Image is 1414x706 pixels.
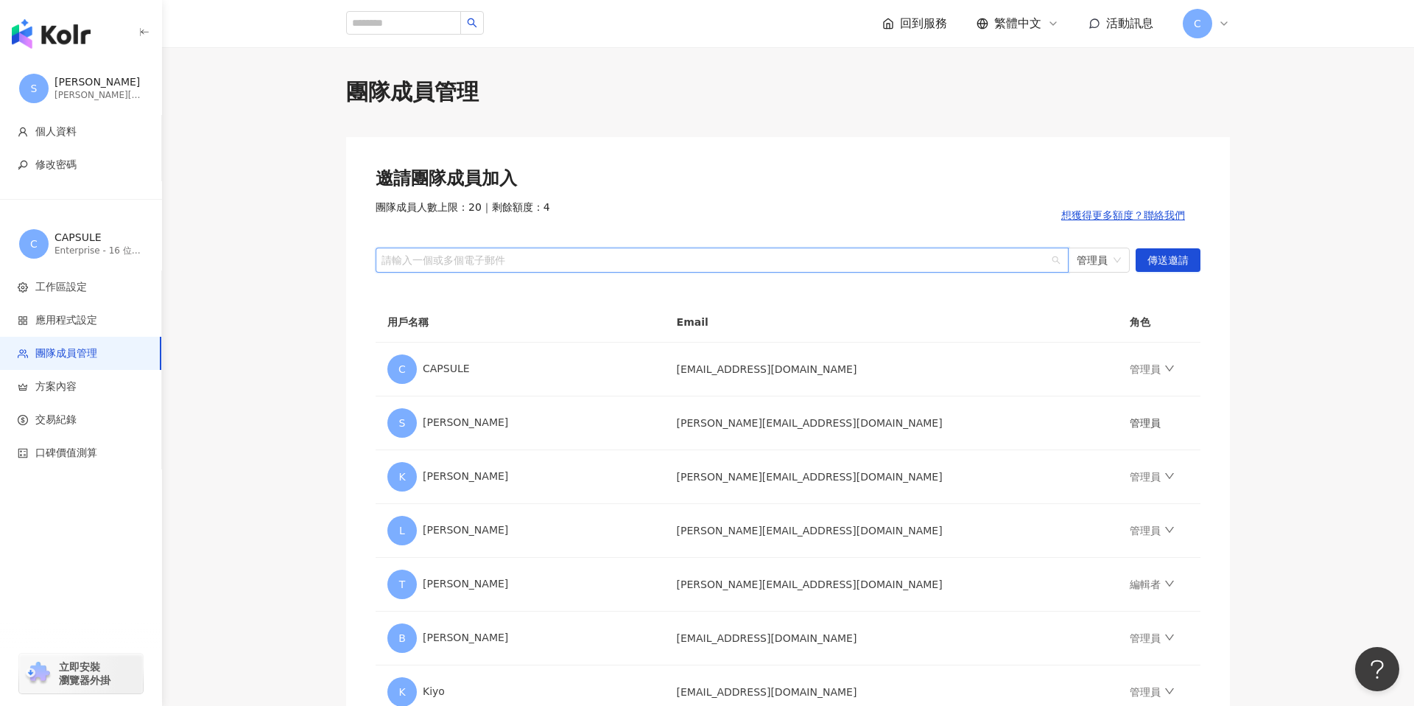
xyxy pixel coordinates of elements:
[882,15,947,32] a: 回到服務
[18,160,28,170] span: key
[1164,686,1175,696] span: down
[24,662,52,685] img: chrome extension
[1046,200,1200,230] button: 想獲得更多額度？聯絡我們
[387,623,653,653] div: [PERSON_NAME]
[54,75,143,90] div: [PERSON_NAME]
[1355,647,1399,691] iframe: Help Scout Beacon - Open
[398,684,405,700] span: K
[994,15,1041,32] span: 繁體中文
[30,236,38,252] span: C
[1136,248,1200,272] button: 傳送邀請
[1118,396,1200,450] td: 管理員
[18,315,28,326] span: appstore
[665,504,1119,558] td: [PERSON_NAME][EMAIL_ADDRESS][DOMAIN_NAME]
[1164,363,1175,374] span: down
[665,396,1119,450] td: [PERSON_NAME][EMAIL_ADDRESS][DOMAIN_NAME]
[35,413,77,427] span: 交易紀錄
[665,450,1119,504] td: [PERSON_NAME][EMAIL_ADDRESS][DOMAIN_NAME]
[54,231,143,245] div: CAPSULE
[19,654,143,693] a: chrome extension立即安裝 瀏覽器外掛
[346,77,1230,108] div: 團隊成員管理
[387,408,653,438] div: [PERSON_NAME]
[35,280,87,295] span: 工作區設定
[387,516,653,545] div: [PERSON_NAME]
[1106,16,1153,30] span: 活動訊息
[665,612,1119,665] td: [EMAIL_ADDRESS][DOMAIN_NAME]
[1130,471,1174,483] a: 管理員
[1147,249,1189,273] span: 傳送邀請
[1130,632,1174,644] a: 管理員
[59,660,110,687] span: 立即安裝 瀏覽器外掛
[1130,363,1174,375] a: 管理員
[399,576,406,593] span: T
[1130,525,1174,537] a: 管理員
[54,245,143,257] div: Enterprise - 16 位成員
[376,167,1200,192] div: 邀請團隊成員加入
[12,19,91,49] img: logo
[35,158,77,172] span: 修改密碼
[54,89,143,102] div: [PERSON_NAME][EMAIL_ADDRESS][DOMAIN_NAME]
[35,446,97,461] span: 口碑價值測算
[399,415,406,431] span: S
[35,380,77,394] span: 方案內容
[1061,209,1185,221] span: 想獲得更多額度？聯絡我們
[665,302,1119,343] th: Email
[900,15,947,32] span: 回到服務
[376,200,550,230] span: 團隊成員人數上限：20 ｜ 剩餘額度：4
[35,125,77,139] span: 個人資料
[18,127,28,137] span: user
[1130,579,1174,590] a: 編輯者
[398,469,405,485] span: K
[387,570,653,599] div: [PERSON_NAME]
[35,313,97,328] span: 應用程式設定
[1164,632,1175,643] span: down
[1130,686,1174,698] a: 管理員
[1164,525,1175,535] span: down
[665,343,1119,396] td: [EMAIL_ADDRESS][DOMAIN_NAME]
[398,630,406,646] span: B
[665,558,1119,612] td: [PERSON_NAME][EMAIL_ADDRESS][DOMAIN_NAME]
[31,80,38,97] span: S
[18,415,28,425] span: dollar
[1077,248,1121,272] span: 管理員
[387,354,653,384] div: CAPSULE
[1164,579,1175,589] span: down
[18,448,28,458] span: calculator
[467,18,477,28] span: search
[387,462,653,492] div: [PERSON_NAME]
[1118,302,1200,343] th: 角色
[1164,471,1175,481] span: down
[35,346,97,361] span: 團隊成員管理
[398,361,406,377] span: C
[1194,15,1201,32] span: C
[399,522,405,539] span: L
[376,302,665,343] th: 用戶名稱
